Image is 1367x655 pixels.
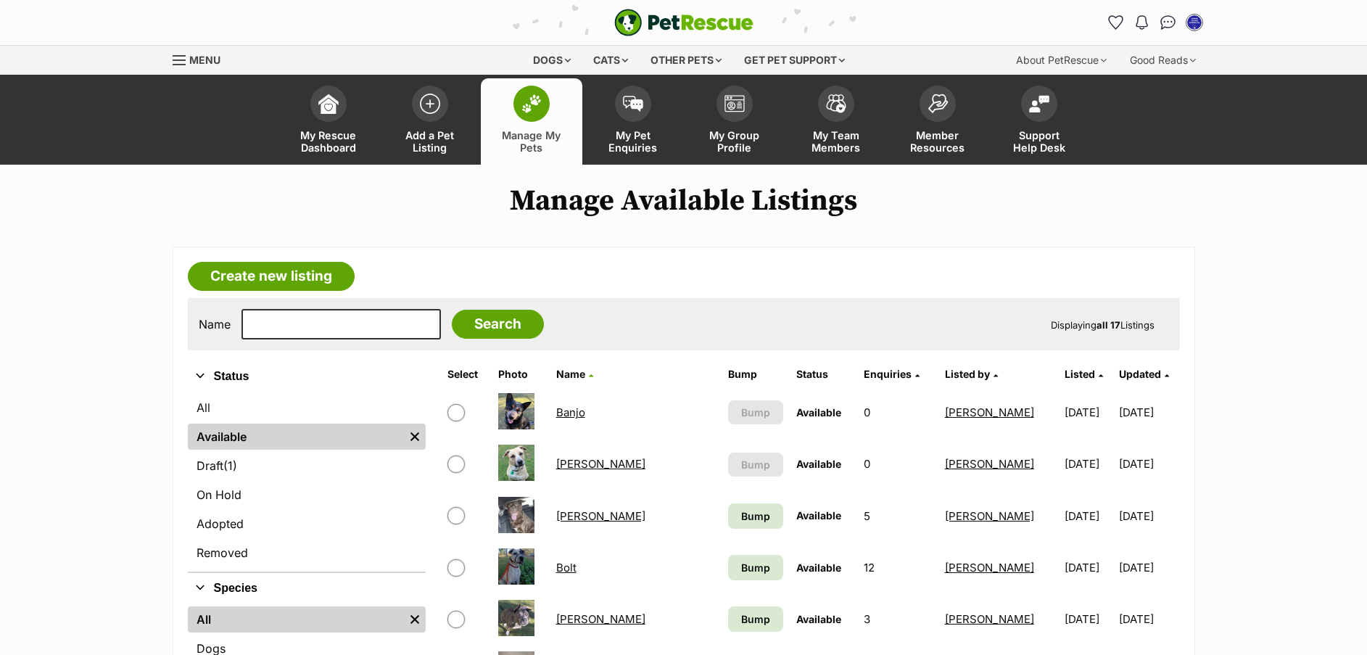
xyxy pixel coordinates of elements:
a: [PERSON_NAME] [945,405,1034,419]
a: Enquiries [864,368,920,380]
img: notifications-46538b983faf8c2785f20acdc204bb7945ddae34d4c08c2a6579f10ce5e182be.svg [1136,15,1147,30]
a: [PERSON_NAME] [945,457,1034,471]
td: 3 [858,594,937,644]
img: Bolt [498,548,534,585]
button: Bump [728,453,783,477]
span: Available [796,509,841,522]
a: Draft [188,453,426,479]
a: Bolt [556,561,577,574]
a: All [188,606,404,633]
a: Member Resources [887,78,988,165]
a: Bump [728,606,783,632]
td: [DATE] [1059,594,1118,644]
td: 0 [858,439,937,489]
th: Photo [492,363,549,386]
button: Notifications [1131,11,1154,34]
img: member-resources-icon-8e73f808a243e03378d46382f2149f9095a855e16c252ad45f914b54edf8863c.svg [928,94,948,113]
td: 12 [858,543,937,593]
button: My account [1183,11,1206,34]
a: Listed [1065,368,1103,380]
a: Remove filter [404,424,426,450]
span: Bump [741,560,770,575]
a: Bump [728,555,783,580]
td: [DATE] [1059,439,1118,489]
div: Dogs [523,46,581,75]
input: Search [452,310,544,339]
ul: Account quick links [1104,11,1206,34]
a: Available [188,424,404,450]
div: Status [188,392,426,572]
td: [DATE] [1059,543,1118,593]
a: [PERSON_NAME] [945,509,1034,523]
div: Good Reads [1120,46,1206,75]
a: My Pet Enquiries [582,78,684,165]
span: My Pet Enquiries [600,129,666,154]
td: [DATE] [1119,543,1178,593]
a: [PERSON_NAME] [556,509,645,523]
a: Conversations [1157,11,1180,34]
td: [DATE] [1119,439,1178,489]
td: 0 [858,387,937,437]
td: [DATE] [1119,594,1178,644]
th: Status [790,363,857,386]
img: add-pet-listing-icon-0afa8454b4691262ce3f59096e99ab1cd57d4a30225e0717b998d2c9b9846f56.svg [420,94,440,114]
a: Updated [1119,368,1169,380]
span: (1) [223,457,237,474]
img: manage-my-pets-icon-02211641906a0b7f246fdf0571729dbe1e7629f14944591b6c1af311fb30b64b.svg [521,94,542,113]
span: Bump [741,611,770,627]
img: Tanya Barker profile pic [1187,15,1202,30]
a: My Team Members [785,78,887,165]
img: team-members-icon-5396bd8760b3fe7c0b43da4ab00e1e3bb1a5d9ba89233759b79545d2d3fc5d0d.svg [826,94,846,113]
span: Name [556,368,585,380]
div: Other pets [640,46,732,75]
td: [DATE] [1059,491,1118,541]
a: Name [556,368,593,380]
span: My Group Profile [702,129,767,154]
a: All [188,395,426,421]
div: Cats [583,46,638,75]
a: PetRescue [614,9,753,36]
span: Displaying Listings [1051,319,1155,331]
span: Menu [189,54,220,66]
a: Favourites [1104,11,1128,34]
td: [DATE] [1119,491,1178,541]
span: Available [796,458,841,470]
img: chat-41dd97257d64d25036548639549fe6c8038ab92f7586957e7f3b1b290dea8141.svg [1160,15,1176,30]
strong: all 17 [1097,319,1120,331]
img: pet-enquiries-icon-7e3ad2cf08bfb03b45e93fb7055b45f3efa6380592205ae92323e6603595dc1f.svg [623,96,643,112]
a: [PERSON_NAME] [945,561,1034,574]
img: help-desk-icon-fdf02630f3aa405de69fd3d07c3f3aa587a6932b1a1747fa1d2bba05be0121f9.svg [1029,95,1049,112]
span: Bump [741,405,770,420]
button: Status [188,367,426,386]
button: Species [188,579,426,598]
span: Bump [741,508,770,524]
th: Select [442,363,491,386]
span: Add a Pet Listing [397,129,463,154]
span: My Rescue Dashboard [296,129,361,154]
span: Member Resources [905,129,970,154]
a: Manage My Pets [481,78,582,165]
a: My Group Profile [684,78,785,165]
span: Manage My Pets [499,129,564,154]
span: Available [796,406,841,419]
img: logo-e224e6f780fb5917bec1dbf3a21bbac754714ae5b6737aabdf751b685950b380.svg [614,9,753,36]
a: On Hold [188,482,426,508]
a: Remove filter [404,606,426,633]
span: Updated [1119,368,1161,380]
a: Removed [188,540,426,566]
td: [DATE] [1119,387,1178,437]
a: Listed by [945,368,998,380]
span: Listed [1065,368,1095,380]
th: Bump [722,363,789,386]
td: 5 [858,491,937,541]
span: Bump [741,457,770,472]
td: [DATE] [1059,387,1118,437]
span: My Team Members [804,129,869,154]
div: About PetRescue [1006,46,1117,75]
a: Add a Pet Listing [379,78,481,165]
a: [PERSON_NAME] [556,612,645,626]
span: Listed by [945,368,990,380]
a: Bump [728,503,783,529]
a: [PERSON_NAME] [945,612,1034,626]
a: Banjo [556,405,585,419]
